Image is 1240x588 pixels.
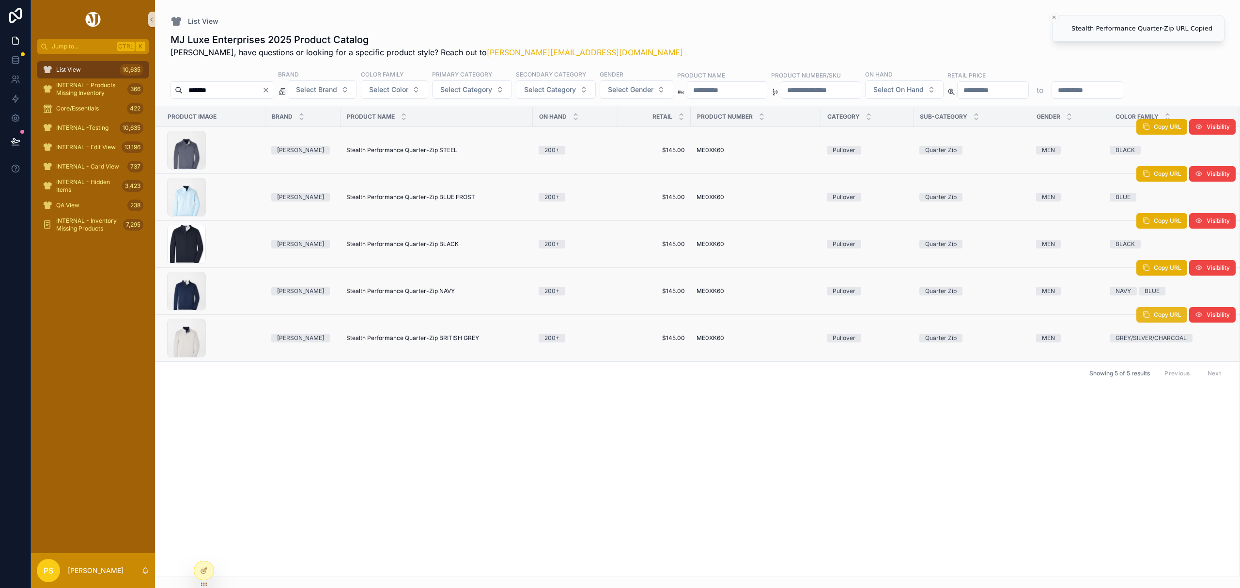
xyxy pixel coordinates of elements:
[624,240,685,248] a: $145.00
[277,334,324,342] div: [PERSON_NAME]
[56,66,81,74] span: List View
[56,105,99,112] span: Core/Essentials
[865,80,944,99] button: Select Button
[1189,307,1236,323] button: Visibility
[539,113,567,121] span: On Hand
[1042,240,1055,248] div: MEN
[346,287,455,295] span: Stealth Performance Quarter-Zip NAVY
[37,197,149,214] a: QA View238
[539,193,612,201] a: 200+
[925,146,957,155] div: Quarter Zip
[1049,13,1059,22] button: Close toast
[127,83,143,95] div: 366
[1207,311,1230,319] span: Visibility
[347,113,395,121] span: Product Name
[608,85,653,94] span: Select Gender
[277,240,324,248] div: [PERSON_NAME]
[1042,334,1055,342] div: MEN
[919,193,1024,201] a: Quarter Zip
[1154,311,1181,319] span: Copy URL
[1154,264,1181,272] span: Copy URL
[1037,113,1060,121] span: Gender
[127,161,143,172] div: 737
[544,287,559,295] div: 200+
[919,240,1024,248] a: Quarter Zip
[1116,113,1159,121] span: Color Family
[827,334,908,342] a: Pullover
[1116,193,1131,201] div: BLUE
[827,146,908,155] a: Pullover
[277,287,324,295] div: [PERSON_NAME]
[440,85,492,94] span: Select Category
[539,287,612,295] a: 200+
[56,178,118,194] span: INTERNAL - Hidden Items
[120,122,143,134] div: 10,635
[1189,260,1236,276] button: Visibility
[697,240,724,248] span: ME0XK60
[1110,146,1227,155] a: BLACK
[56,163,119,170] span: INTERNAL - Card View
[1207,170,1230,178] span: Visibility
[1136,119,1187,135] button: Copy URL
[919,146,1024,155] a: Quarter Zip
[833,146,855,155] div: Pullover
[44,565,53,576] span: PS
[272,113,293,121] span: Brand
[539,240,612,248] a: 200+
[1207,217,1230,225] span: Visibility
[37,158,149,175] a: INTERNAL - Card View737
[920,113,967,121] span: Sub-Category
[833,287,855,295] div: Pullover
[361,80,428,99] button: Select Button
[697,146,815,154] a: ME0XK60
[544,240,559,248] div: 200+
[37,216,149,233] a: INTERNAL - Inventory Missing Products7,295
[346,334,479,342] span: Stealth Performance Quarter-Zip BRITISH GREY
[771,71,841,79] label: Product Number/SKU
[697,240,815,248] a: ME0XK60
[827,240,908,248] a: Pullover
[1207,123,1230,131] span: Visibility
[697,334,815,342] a: ME0XK60
[1036,240,1103,248] a: MEN
[296,85,337,94] span: Select Brand
[524,85,576,94] span: Select Category
[1042,287,1055,295] div: MEN
[271,334,335,342] a: [PERSON_NAME]
[624,193,685,201] a: $145.00
[544,146,559,155] div: 200+
[925,193,957,201] div: Quarter Zip
[1036,287,1103,295] a: MEN
[170,46,683,58] span: [PERSON_NAME], have questions or looking for a specific product style? Reach out to
[1071,24,1212,33] div: Stealth Performance Quarter-Zip URL Copied
[346,146,457,154] span: Stealth Performance Quarter-Zip STEEL
[84,12,102,27] img: App logo
[544,334,559,342] div: 200+
[170,33,683,46] h1: MJ Luxe Enterprises 2025 Product Catalog
[873,85,924,94] span: Select On Hand
[277,193,324,201] div: [PERSON_NAME]
[624,334,685,342] a: $145.00
[919,287,1024,295] a: Quarter Zip
[37,39,149,54] button: Jump to...CtrlK
[1089,370,1150,377] span: Showing 5 of 5 results
[1042,146,1055,155] div: MEN
[516,80,596,99] button: Select Button
[827,287,908,295] a: Pullover
[1189,119,1236,135] button: Visibility
[487,47,683,57] a: [PERSON_NAME][EMAIL_ADDRESS][DOMAIN_NAME]
[947,71,986,79] label: Retail Price
[539,146,612,155] a: 200+
[278,70,299,78] label: Brand
[37,100,149,117] a: Core/Essentials422
[262,86,274,94] button: Clear
[827,113,860,121] span: Category
[56,143,116,151] span: INTERNAL - Edit View
[432,80,512,99] button: Select Button
[833,193,855,201] div: Pullover
[1136,307,1187,323] button: Copy URL
[127,103,143,114] div: 422
[37,177,149,195] a: INTERNAL - Hidden Items3,423
[1110,287,1227,295] a: NAVYBLUE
